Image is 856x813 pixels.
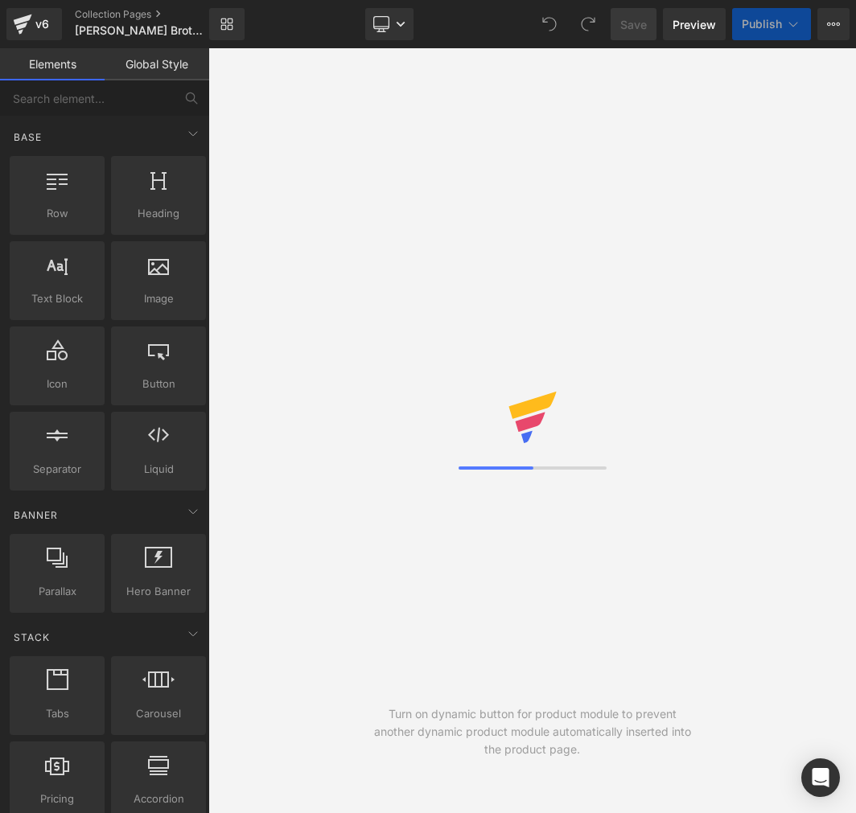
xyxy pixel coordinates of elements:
[14,461,100,478] span: Separator
[75,24,205,37] span: [PERSON_NAME] Brothers Racing
[116,376,201,392] span: Button
[14,583,100,600] span: Parallax
[14,290,100,307] span: Text Block
[14,705,100,722] span: Tabs
[742,18,782,31] span: Publish
[209,8,245,40] a: New Library
[116,290,201,307] span: Image
[32,14,52,35] div: v6
[673,16,716,33] span: Preview
[116,461,201,478] span: Liquid
[75,8,236,21] a: Collection Pages
[116,205,201,222] span: Heading
[620,16,647,33] span: Save
[14,376,100,392] span: Icon
[14,205,100,222] span: Row
[533,8,566,40] button: Undo
[12,630,51,645] span: Stack
[14,790,100,807] span: Pricing
[572,8,604,40] button: Redo
[732,8,811,40] button: Publish
[105,48,209,80] a: Global Style
[817,8,850,40] button: More
[116,790,201,807] span: Accordion
[6,8,62,40] a: v6
[12,507,60,523] span: Banner
[116,583,201,600] span: Hero Banner
[801,758,840,797] div: Open Intercom Messenger
[116,705,201,722] span: Carousel
[370,705,694,758] div: Turn on dynamic button for product module to prevent another dynamic product module automatically...
[663,8,726,40] a: Preview
[12,129,43,145] span: Base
